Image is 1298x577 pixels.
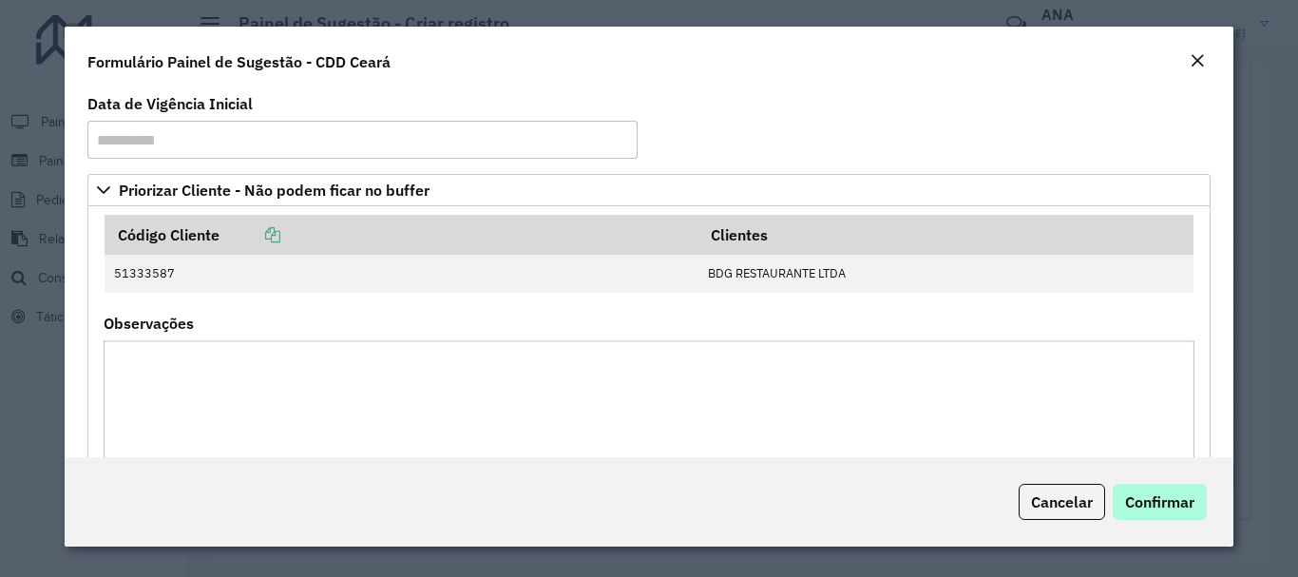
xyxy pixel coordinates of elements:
[104,312,194,335] label: Observações
[1184,49,1211,74] button: Close
[119,183,429,198] span: Priorizar Cliente - Não podem ficar no buffer
[87,174,1210,206] a: Priorizar Cliente - Não podem ficar no buffer
[1190,53,1205,68] em: Fechar
[1113,484,1207,520] button: Confirmar
[698,255,1194,293] td: BDG RESTAURANTE LTDA
[87,92,253,115] label: Data de Vigência Inicial
[87,206,1210,526] div: Priorizar Cliente - Não podem ficar no buffer
[220,225,280,244] a: Copiar
[1031,492,1093,511] span: Cancelar
[105,215,698,255] th: Código Cliente
[1125,492,1194,511] span: Confirmar
[1019,484,1105,520] button: Cancelar
[698,215,1194,255] th: Clientes
[87,50,391,73] h4: Formulário Painel de Sugestão - CDD Ceará
[105,255,698,293] td: 51333587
